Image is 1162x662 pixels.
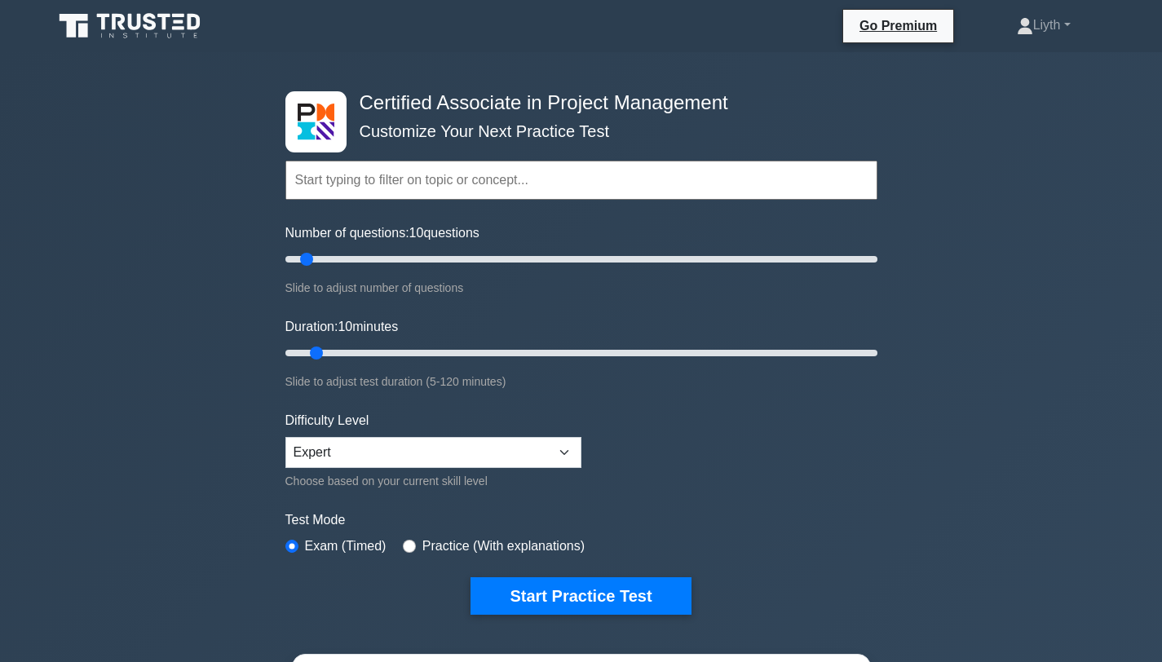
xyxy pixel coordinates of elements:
[422,536,585,556] label: Practice (With explanations)
[850,15,947,36] a: Go Premium
[353,91,797,115] h4: Certified Associate in Project Management
[285,471,581,491] div: Choose based on your current skill level
[471,577,691,615] button: Start Practice Test
[978,9,1110,42] a: Liyth
[409,226,424,240] span: 10
[338,320,352,333] span: 10
[285,278,877,298] div: Slide to adjust number of questions
[285,223,479,243] label: Number of questions: questions
[305,536,387,556] label: Exam (Timed)
[285,411,369,430] label: Difficulty Level
[285,372,877,391] div: Slide to adjust test duration (5-120 minutes)
[285,317,399,337] label: Duration: minutes
[285,161,877,200] input: Start typing to filter on topic or concept...
[285,510,877,530] label: Test Mode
